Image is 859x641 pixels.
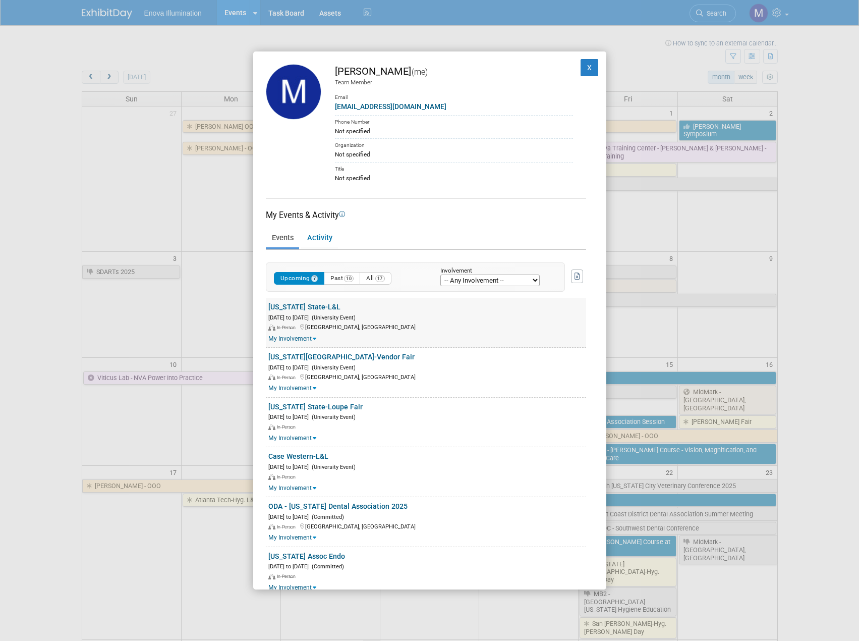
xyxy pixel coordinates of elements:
[268,412,586,421] div: [DATE] to [DATE]
[268,435,316,442] a: My Involvement
[309,414,356,420] span: (University Event)
[268,312,586,322] div: [DATE] to [DATE]
[268,512,586,521] div: [DATE] to [DATE]
[335,87,573,101] div: Email
[344,275,354,282] span: 10
[335,127,573,136] div: Not specified
[274,272,325,285] button: Upcoming7
[335,174,573,183] div: Not specified
[268,375,275,381] img: In-Person Event
[268,584,316,591] a: My Involvement
[311,275,318,282] span: 7
[277,375,299,380] span: In-Person
[335,162,573,174] div: Title
[268,462,586,471] div: [DATE] to [DATE]
[309,514,344,520] span: (Committed)
[335,115,573,127] div: Phone Number
[268,403,363,411] a: [US_STATE] State-Loupe Fair
[301,230,338,247] a: Activity
[277,325,299,330] span: In-Person
[335,138,573,150] div: Organization
[268,353,415,361] a: [US_STATE][GEOGRAPHIC_DATA]-Vendor Fair
[268,303,340,311] a: [US_STATE] State-L&L
[324,272,360,285] button: Past10
[360,272,391,285] button: All17
[268,474,275,480] img: In-Person Event
[268,385,316,392] a: My Involvement
[268,362,586,372] div: [DATE] to [DATE]
[268,335,316,342] a: My Involvement
[277,524,299,529] span: In-Person
[309,464,356,470] span: (University Event)
[268,561,586,571] div: [DATE] to [DATE]
[309,314,356,321] span: (University Event)
[411,67,428,77] span: (me)
[309,364,356,371] span: (University Event)
[268,521,586,531] div: [GEOGRAPHIC_DATA], [GEOGRAPHIC_DATA]
[335,150,573,159] div: Not specified
[268,325,275,331] img: In-Person Event
[375,275,385,282] span: 17
[268,452,328,460] a: Case Western-L&L
[268,322,586,332] div: [GEOGRAPHIC_DATA], [GEOGRAPHIC_DATA]
[581,59,599,76] button: X
[266,230,299,247] a: Events
[277,474,299,479] span: In-Person
[266,209,586,221] div: My Events & Activity
[335,102,446,111] a: [EMAIL_ADDRESS][DOMAIN_NAME]
[268,534,316,541] a: My Involvement
[268,502,408,510] a: ODA - [US_STATE] Dental Association 2025
[266,64,321,120] img: Max Zid
[277,574,299,579] span: In-Person
[309,563,344,570] span: (Committed)
[268,574,275,580] img: In-Person Event
[268,424,275,431] img: In-Person Event
[268,524,275,530] img: In-Person Event
[268,372,586,382] div: [GEOGRAPHIC_DATA], [GEOGRAPHIC_DATA]
[335,78,573,87] div: Team Member
[268,485,316,492] a: My Involvement
[268,552,345,560] a: [US_STATE] Assoc Endo
[277,424,299,430] span: In-Person
[335,64,573,79] div: [PERSON_NAME]
[440,268,549,275] div: Involvement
